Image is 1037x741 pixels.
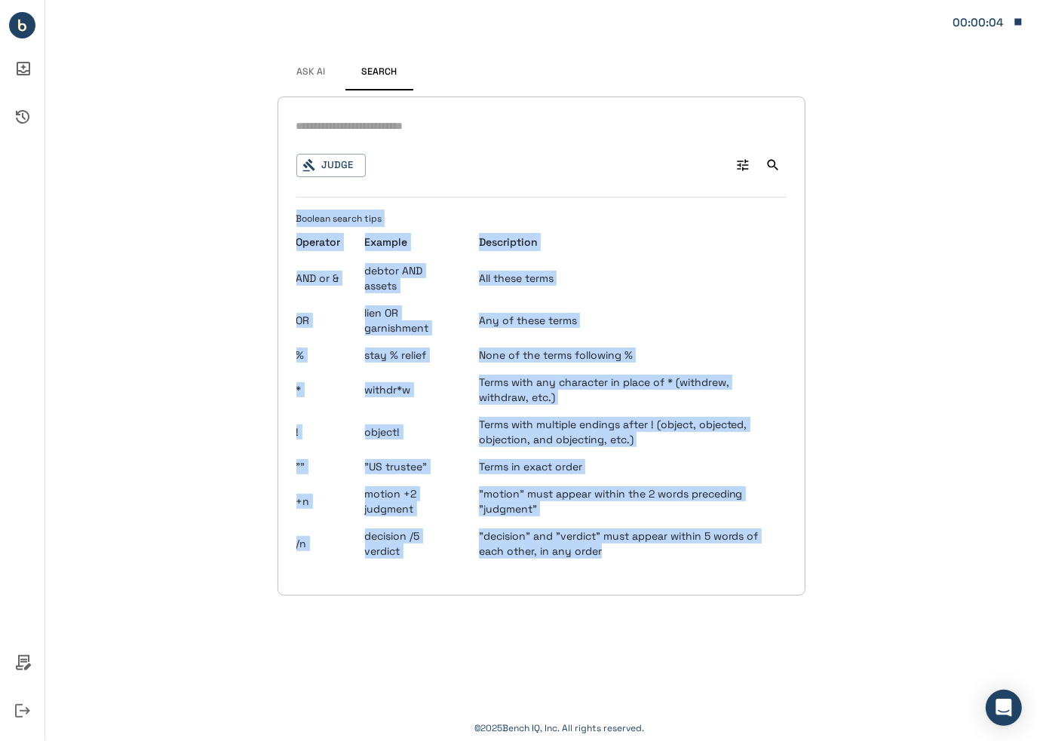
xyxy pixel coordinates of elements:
td: "motion" must appear within the 2 words preceding "judgment" [467,480,787,522]
td: +n [296,480,353,522]
td: "US trustee" [353,453,467,480]
div: Matter: 146863.0001 [953,13,1005,32]
span: Boolean search tips [296,213,382,237]
td: decision /5 verdict [353,522,467,565]
td: object! [353,411,467,453]
span: Ask AI [297,66,326,78]
td: withdr*w [353,369,467,411]
td: OR [296,299,353,341]
button: Search [759,152,787,179]
td: "decision" and "verdict" must appear within 5 words of each other, in any order [467,522,787,565]
td: lien OR garnishment [353,299,467,341]
button: Search [345,54,413,90]
th: Operator [296,227,353,257]
td: stay % relief [353,341,467,369]
button: Advanced Search [729,152,756,179]
td: % [296,341,353,369]
td: None of the terms following % [467,341,787,369]
td: /n [296,522,353,565]
td: Terms in exact order [467,453,787,480]
td: ! [296,411,353,453]
td: Terms with multiple endings after ! (object, objected, objection, and objecting, etc.) [467,411,787,453]
td: "" [296,453,353,480]
td: Any of these terms [467,299,787,341]
th: Description [467,227,787,257]
td: motion +2 judgment [353,480,467,522]
td: Terms with any character in place of * (withdrew, withdraw, etc.) [467,369,787,411]
button: Judge [296,154,366,177]
button: Matter: 146863.0001 [945,6,1031,38]
td: debtor AND assets [353,257,467,299]
div: Open Intercom Messenger [986,690,1022,726]
td: AND or & [296,257,353,299]
td: All these terms [467,257,787,299]
th: Example [353,227,467,257]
